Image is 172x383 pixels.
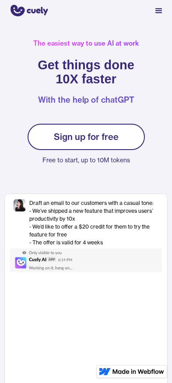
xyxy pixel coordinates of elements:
[28,124,145,150] a: Sign up for free
[54,132,119,142] div: Sign up for free
[112,369,164,374] img: Made in Webflow
[38,95,134,105] p: With the help of chatGPT
[38,58,134,86] h1: Get things done 10X faster
[29,199,162,247] div: Draft an email to our customers with a casual tone: - We’ve shipped a new feature that improves u...
[21,154,152,166] p: Free to start, up to 10M tokens
[150,2,168,20] div: menu
[4,4,48,18] a: home
[25,39,148,47] div: The easiest way to use AI at work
